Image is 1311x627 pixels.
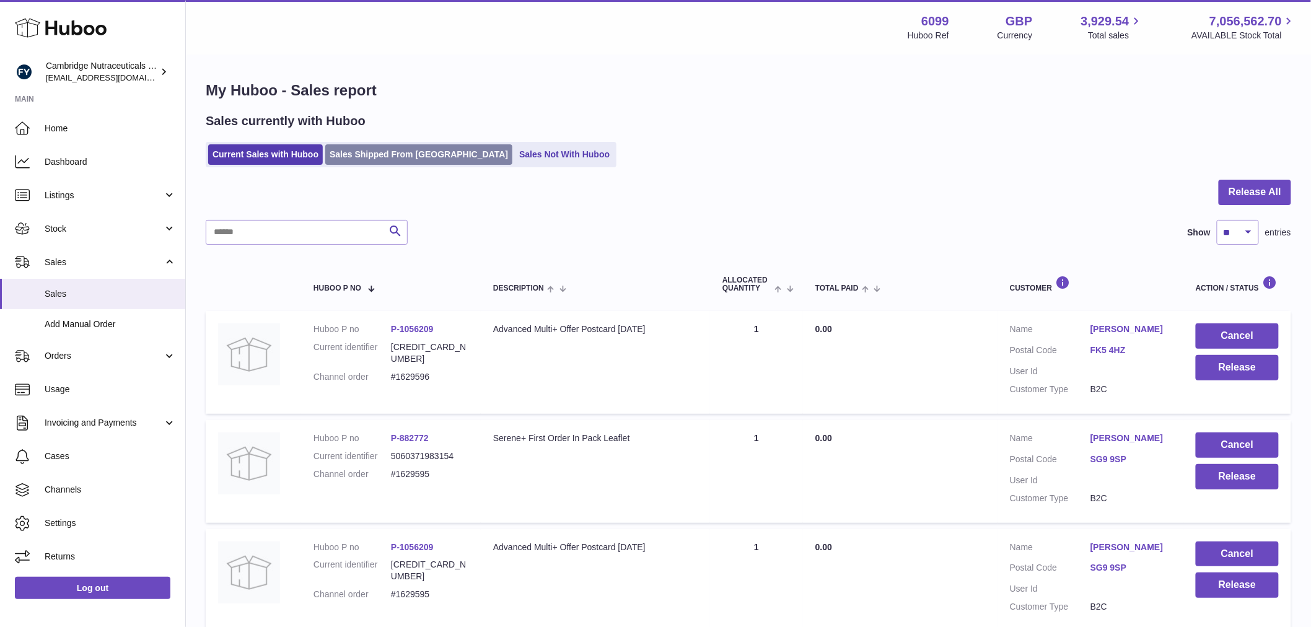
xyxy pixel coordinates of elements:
[391,450,468,462] dd: 5060371983154
[1010,493,1090,504] dt: Customer Type
[45,551,176,563] span: Returns
[1219,180,1291,205] button: Release All
[218,323,280,385] img: no-photo.jpg
[1209,13,1282,30] span: 7,056,562.70
[1010,562,1090,577] dt: Postal Code
[45,417,163,429] span: Invoicing and Payments
[1090,493,1171,504] dd: B2C
[45,517,176,529] span: Settings
[218,541,280,603] img: no-photo.jpg
[1090,601,1171,613] dd: B2C
[710,311,803,414] td: 1
[493,541,698,553] div: Advanced Multi+ Offer Postcard [DATE]
[313,284,361,292] span: Huboo P no
[1010,454,1090,468] dt: Postal Code
[1010,366,1090,377] dt: User Id
[1010,323,1090,338] dt: Name
[815,433,832,443] span: 0.00
[1010,583,1090,595] dt: User Id
[815,284,859,292] span: Total paid
[45,288,176,300] span: Sales
[1191,30,1296,42] span: AVAILABLE Stock Total
[45,484,176,496] span: Channels
[1196,323,1279,349] button: Cancel
[45,350,163,362] span: Orders
[45,256,163,268] span: Sales
[45,123,176,134] span: Home
[1090,323,1171,335] a: [PERSON_NAME]
[15,63,33,81] img: huboo@camnutra.com
[1188,227,1211,239] label: Show
[921,13,949,30] strong: 6099
[391,559,468,582] dd: [CREDIT_CARD_NUMBER]
[313,323,391,335] dt: Huboo P no
[722,276,771,292] span: ALLOCATED Quantity
[1010,384,1090,395] dt: Customer Type
[313,450,391,462] dt: Current identifier
[391,542,434,552] a: P-1056209
[313,432,391,444] dt: Huboo P no
[908,30,949,42] div: Huboo Ref
[1090,454,1171,465] a: SG9 9SP
[45,156,176,168] span: Dashboard
[493,432,698,444] div: Serene+ First Order In Pack Leaflet
[1196,355,1279,380] button: Release
[45,223,163,235] span: Stock
[1196,432,1279,458] button: Cancel
[1006,13,1032,30] strong: GBP
[206,81,1291,100] h1: My Huboo - Sales report
[313,341,391,365] dt: Current identifier
[46,72,182,82] span: [EMAIL_ADDRESS][DOMAIN_NAME]
[1081,13,1129,30] span: 3,929.54
[45,450,176,462] span: Cases
[313,589,391,600] dt: Channel order
[208,144,323,165] a: Current Sales with Huboo
[493,284,544,292] span: Description
[1090,432,1171,444] a: [PERSON_NAME]
[1191,13,1296,42] a: 7,056,562.70 AVAILABLE Stock Total
[391,468,468,480] dd: #1629595
[313,468,391,480] dt: Channel order
[391,324,434,334] a: P-1056209
[493,323,698,335] div: Advanced Multi+ Offer Postcard [DATE]
[391,589,468,600] dd: #1629595
[325,144,512,165] a: Sales Shipped From [GEOGRAPHIC_DATA]
[1090,541,1171,553] a: [PERSON_NAME]
[1090,562,1171,574] a: SG9 9SP
[1010,344,1090,359] dt: Postal Code
[815,542,832,552] span: 0.00
[313,541,391,553] dt: Huboo P no
[1265,227,1291,239] span: entries
[391,371,468,383] dd: #1629596
[1010,276,1171,292] div: Customer
[1196,276,1279,292] div: Action / Status
[45,190,163,201] span: Listings
[1196,572,1279,598] button: Release
[515,144,614,165] a: Sales Not With Huboo
[46,60,157,84] div: Cambridge Nutraceuticals Ltd
[1196,464,1279,489] button: Release
[1088,30,1143,42] span: Total sales
[1090,344,1171,356] a: FK5 4HZ
[1090,384,1171,395] dd: B2C
[218,432,280,494] img: no-photo.jpg
[815,324,832,334] span: 0.00
[997,30,1033,42] div: Currency
[1196,541,1279,567] button: Cancel
[313,371,391,383] dt: Channel order
[45,384,176,395] span: Usage
[1010,475,1090,486] dt: User Id
[206,113,366,129] h2: Sales currently with Huboo
[45,318,176,330] span: Add Manual Order
[1010,541,1090,556] dt: Name
[1010,601,1090,613] dt: Customer Type
[391,433,429,443] a: P-882772
[313,559,391,582] dt: Current identifier
[391,341,468,365] dd: [CREDIT_CARD_NUMBER]
[710,420,803,523] td: 1
[1010,432,1090,447] dt: Name
[1081,13,1144,42] a: 3,929.54 Total sales
[15,577,170,599] a: Log out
